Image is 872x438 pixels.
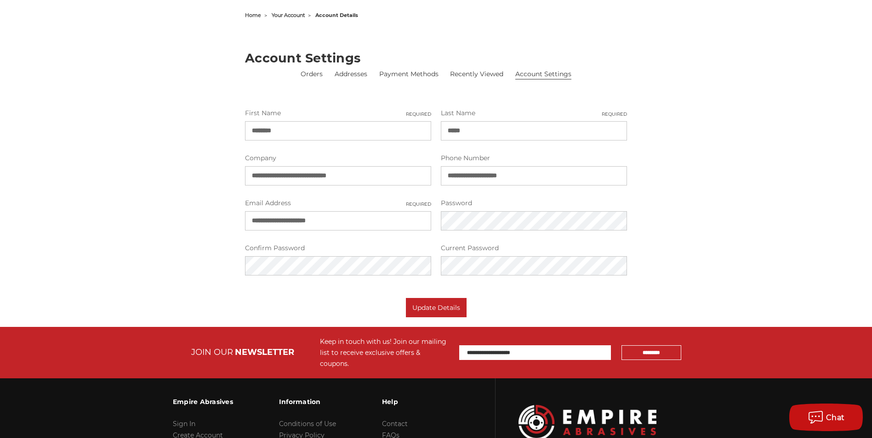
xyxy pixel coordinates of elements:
a: home [245,12,261,18]
small: Required [602,111,627,118]
a: Recently Viewed [450,69,503,79]
span: account details [315,12,358,18]
a: Sign In [173,420,195,428]
a: Contact [382,420,408,428]
label: Email Address [245,198,431,208]
h3: Information [279,392,336,411]
button: Chat [789,404,863,431]
label: Current Password [441,243,627,253]
span: Chat [826,413,845,422]
a: Orders [301,69,323,79]
label: Last Name [441,108,627,118]
a: Addresses [335,69,367,79]
h2: Account Settings [245,52,627,64]
label: Phone Number [441,153,627,163]
h3: Help [382,392,444,411]
a: your account [272,12,305,18]
small: Required [406,201,431,208]
a: Conditions of Use [279,420,336,428]
button: Update Details [406,298,467,317]
label: First Name [245,108,431,118]
span: JOIN OUR [191,347,233,357]
h3: Empire Abrasives [173,392,233,411]
label: Company [245,153,431,163]
li: Account Settings [515,69,571,79]
span: NEWSLETTER [235,347,294,357]
div: Keep in touch with us! Join our mailing list to receive exclusive offers & coupons. [320,336,450,369]
small: Required [406,111,431,118]
label: Confirm Password [245,243,431,253]
a: Payment Methods [379,69,439,79]
label: Password [441,198,627,208]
